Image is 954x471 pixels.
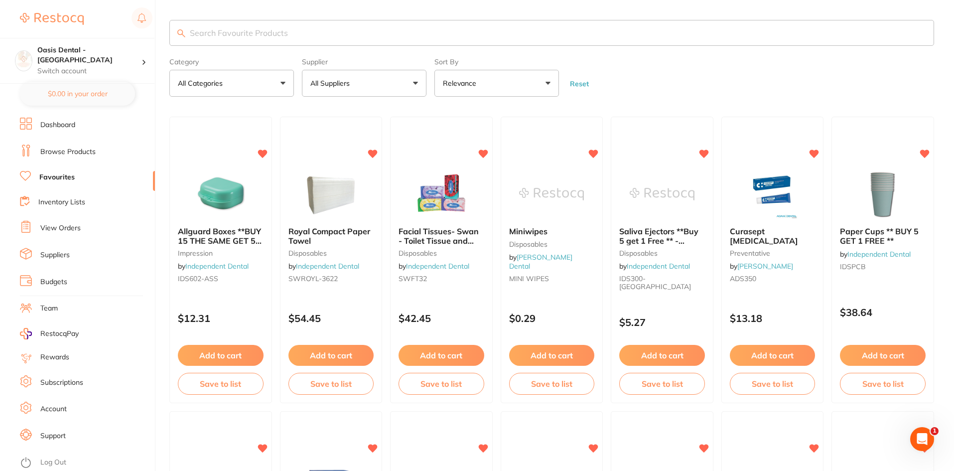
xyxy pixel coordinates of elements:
[434,58,559,66] label: Sort By
[399,313,484,324] p: $42.45
[619,373,705,395] button: Save to list
[730,249,816,257] small: preventative
[840,226,919,245] span: Paper Cups ** BUY 5 GET 1 FREE **
[730,345,816,366] button: Add to cart
[730,373,816,395] button: Save to list
[178,373,264,395] button: Save to list
[567,79,592,88] button: Reset
[399,274,427,283] span: SWFT32
[840,307,926,318] p: $38.64
[296,262,359,271] a: Independent Dental
[509,226,547,236] span: Miniwipes
[619,345,705,366] button: Add to cart
[40,378,83,388] a: Subscriptions
[178,262,249,271] span: by
[288,249,374,257] small: disposables
[519,169,584,219] img: Miniwipes
[15,51,32,67] img: Oasis Dental - Brighton
[40,329,79,339] span: RestocqPay
[178,226,262,255] span: Allguard Boxes **BUY 15 THE SAME GET 5 FREE!**
[509,313,595,324] p: $0.29
[730,313,816,324] p: $13.18
[288,345,374,366] button: Add to cart
[20,455,152,471] button: Log Out
[288,226,370,245] span: Royal Compact Paper Towel
[847,250,911,259] a: Independent Dental
[38,197,85,207] a: Inventory Lists
[178,78,227,88] p: All Categories
[509,240,595,248] small: disposables
[509,345,595,366] button: Add to cart
[178,274,218,283] span: IDS602-ASS
[178,249,264,257] small: impression
[509,227,595,236] b: Miniwipes
[619,262,690,271] span: by
[20,13,84,25] img: Restocq Logo
[509,253,572,271] a: [PERSON_NAME] Dental
[20,7,84,30] a: Restocq Logo
[850,169,915,219] img: Paper Cups ** BUY 5 GET 1 FREE **
[619,249,705,257] small: disposables
[20,328,79,339] a: RestocqPay
[40,352,69,362] a: Rewards
[40,223,81,233] a: View Orders
[399,226,479,255] span: Facial Tissues- Swan - Toilet Tissue and Toilet Paper
[509,274,549,283] span: MINI WIPES
[399,345,484,366] button: Add to cart
[737,262,793,271] a: [PERSON_NAME]
[399,249,484,257] small: disposables
[619,316,705,328] p: $5.27
[619,227,705,245] b: Saliva Ejectors **Buy 5 get 1 Free ** - Regular
[40,458,66,468] a: Log Out
[619,226,698,255] span: Saliva Ejectors **Buy 5 get 1 Free ** - Regular
[730,226,798,245] span: Curasept [MEDICAL_DATA]
[302,70,426,97] button: All Suppliers
[409,169,474,219] img: Facial Tissues- Swan - Toilet Tissue and Toilet Paper
[840,262,866,271] span: IDSPCB
[443,78,480,88] p: Relevance
[288,373,374,395] button: Save to list
[40,277,67,287] a: Budgets
[178,345,264,366] button: Add to cart
[37,66,141,76] p: Switch account
[40,120,75,130] a: Dashboard
[630,169,694,219] img: Saliva Ejectors **Buy 5 get 1 Free ** - Regular
[399,227,484,245] b: Facial Tissues- Swan - Toilet Tissue and Toilet Paper
[20,328,32,339] img: RestocqPay
[730,262,793,271] span: by
[40,431,66,441] a: Support
[840,227,926,245] b: Paper Cups ** BUY 5 GET 1 FREE **
[178,313,264,324] p: $12.31
[288,227,374,245] b: Royal Compact Paper Towel
[288,274,338,283] span: SWROYL-3622
[169,20,934,46] input: Search Favourite Products
[840,250,911,259] span: by
[37,45,141,65] h4: Oasis Dental - Brighton
[169,70,294,97] button: All Categories
[509,373,595,395] button: Save to list
[40,304,58,314] a: Team
[178,227,264,245] b: Allguard Boxes **BUY 15 THE SAME GET 5 FREE!**
[20,82,135,106] button: $0.00 in your order
[406,262,469,271] a: Independent Dental
[931,427,939,435] span: 1
[40,250,70,260] a: Suppliers
[288,313,374,324] p: $54.45
[40,147,96,157] a: Browse Products
[730,274,756,283] span: ADS350
[302,58,426,66] label: Supplier
[740,169,805,219] img: Curasept Chlorhexidine
[399,373,484,395] button: Save to list
[40,404,67,414] a: Account
[188,169,253,219] img: Allguard Boxes **BUY 15 THE SAME GET 5 FREE!**
[169,58,294,66] label: Category
[298,169,363,219] img: Royal Compact Paper Towel
[840,345,926,366] button: Add to cart
[310,78,354,88] p: All Suppliers
[434,70,559,97] button: Relevance
[39,172,75,182] a: Favourites
[730,227,816,245] b: Curasept Chlorhexidine
[399,262,469,271] span: by
[910,427,934,451] iframe: Intercom live chat
[627,262,690,271] a: Independent Dental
